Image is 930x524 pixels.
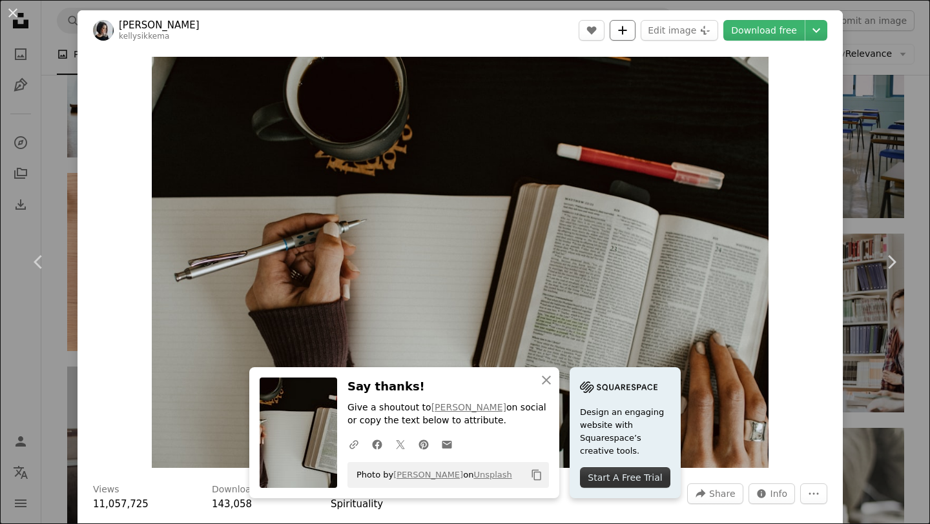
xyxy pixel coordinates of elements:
[93,483,119,496] h3: Views
[709,484,735,503] span: Share
[366,431,389,457] a: Share on Facebook
[723,20,805,41] a: Download free
[805,20,827,41] button: Choose download size
[852,200,930,324] a: Next
[119,19,200,32] a: [PERSON_NAME]
[800,483,827,504] button: More Actions
[580,467,670,488] div: Start A Free Trial
[770,484,788,503] span: Info
[389,431,412,457] a: Share on Twitter
[212,498,252,510] span: 143,058
[93,498,149,510] span: 11,057,725
[152,57,769,468] button: Zoom in on this image
[212,483,262,496] h3: Downloads
[749,483,796,504] button: Stats about this image
[347,378,549,396] h3: Say thanks!
[580,406,670,458] span: Design an engaging website with Squarespace’s creative tools.
[526,464,548,486] button: Copy to clipboard
[473,470,512,479] a: Unsplash
[687,483,743,504] button: Share this image
[610,20,635,41] button: Add to Collection
[93,20,114,41] img: Go to Kelly Sikkema's profile
[579,20,604,41] button: Like
[152,57,769,468] img: person writing on white paper
[412,431,435,457] a: Share on Pinterest
[350,465,512,485] span: Photo by on
[119,32,170,41] a: kellysikkema
[570,367,681,498] a: Design an engaging website with Squarespace’s creative tools.Start A Free Trial
[431,402,506,412] a: [PERSON_NAME]
[393,470,463,479] a: [PERSON_NAME]
[641,20,718,41] button: Edit image
[435,431,459,457] a: Share over email
[347,401,549,427] p: Give a shoutout to on social or copy the text below to attribute.
[580,378,657,397] img: file-1705255347840-230a6ab5bca9image
[331,498,383,510] a: Spirituality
